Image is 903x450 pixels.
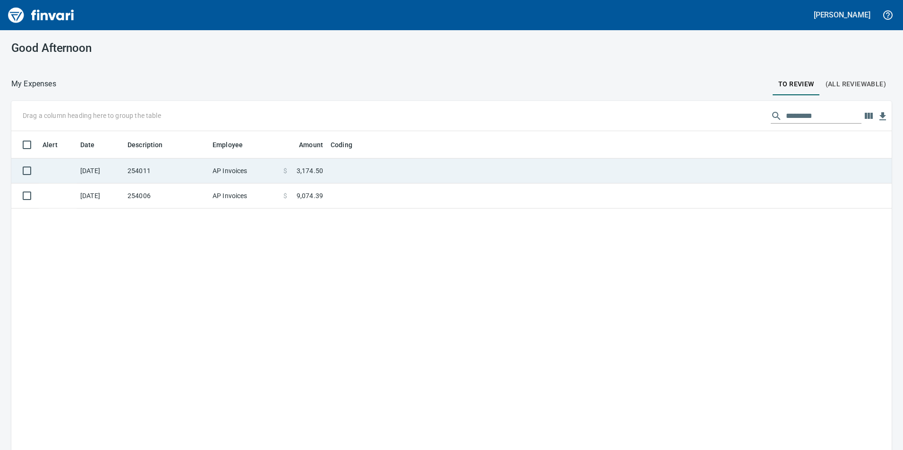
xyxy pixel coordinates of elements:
span: 3,174.50 [297,166,323,175]
span: Coding [331,139,352,150]
h3: Good Afternoon [11,42,290,55]
span: Description [128,139,175,150]
td: 254006 [124,183,209,208]
button: [PERSON_NAME] [811,8,873,22]
h5: [PERSON_NAME] [814,10,870,20]
td: [DATE] [77,158,124,183]
span: (All Reviewable) [826,78,886,90]
button: Choose columns to display [861,109,876,123]
span: Amount [299,139,323,150]
td: AP Invoices [209,183,280,208]
td: [DATE] [77,183,124,208]
p: My Expenses [11,78,56,90]
span: Employee [213,139,243,150]
span: Alert [43,139,70,150]
span: $ [283,166,287,175]
img: Finvari [6,4,77,26]
span: Description [128,139,163,150]
span: To Review [778,78,814,90]
td: AP Invoices [209,158,280,183]
span: Alert [43,139,58,150]
span: $ [283,191,287,200]
span: 9,074.39 [297,191,323,200]
span: Date [80,139,95,150]
span: Amount [287,139,323,150]
span: Date [80,139,107,150]
button: Download Table [876,109,890,124]
span: Coding [331,139,365,150]
span: Employee [213,139,255,150]
nav: breadcrumb [11,78,56,90]
td: 254011 [124,158,209,183]
p: Drag a column heading here to group the table [23,111,161,120]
